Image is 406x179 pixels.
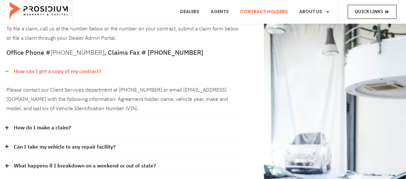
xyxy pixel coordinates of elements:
[6,81,240,118] div: How can I get a copy of my contract?
[14,67,101,76] a: How can I get a copy of my contract?
[6,62,240,81] div: How can I get a copy of my contract?
[6,49,240,56] h5: Office Phone # , Claims Fax # [PHONE_NUMBER]
[14,123,71,133] a: How do I make a claim?
[14,142,116,152] a: Can I take my vehicle to any repair facility?
[6,157,240,176] div: What happens if I breakdown on a weekend or out of state?
[6,138,240,157] div: Can I take my vehicle to any repair facility?
[6,118,240,138] div: How do I make a claim?
[50,48,104,57] a: [PHONE_NUMBER]
[14,161,156,171] a: What happens if I breakdown on a weekend or out of state?
[355,8,383,16] span: Quick Links
[348,5,396,19] a: Quick Links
